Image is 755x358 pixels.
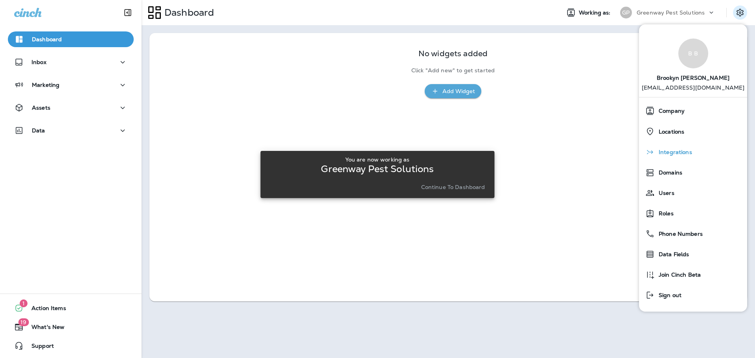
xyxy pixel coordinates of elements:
a: B BBrookyn [PERSON_NAME] [EMAIL_ADDRESS][DOMAIN_NAME] [639,31,747,97]
span: Integrations [655,149,692,156]
a: Domains [642,165,744,180]
a: Company [642,103,744,119]
p: Assets [32,105,50,111]
span: 1 [20,299,28,307]
button: Join Cinch Beta [639,264,747,285]
span: Action Items [24,305,66,314]
span: Support [24,343,54,352]
button: Roles [639,203,747,224]
span: What's New [24,324,64,333]
p: Data [32,127,45,134]
button: Data [8,123,134,138]
p: Greenway Pest Solutions [321,166,434,172]
span: Company [655,108,685,114]
span: Brookyn [PERSON_NAME] [657,68,729,84]
p: Dashboard [32,36,62,42]
div: B B [678,39,708,68]
a: Locations [642,123,744,140]
span: Users [655,190,674,196]
span: Data Fields [655,251,689,258]
a: Data Fields [642,246,744,262]
div: GP [620,7,632,18]
button: Integrations [639,142,747,162]
button: Inbox [8,54,134,70]
span: Sign out [655,292,681,299]
button: Domains [639,162,747,183]
span: Roles [655,210,674,217]
button: Locations [639,121,747,142]
button: Sign out [639,285,747,305]
p: Inbox [31,59,46,65]
p: Marketing [32,82,59,88]
span: Domains [655,169,682,176]
button: Phone Numbers [639,224,747,244]
button: Data Fields [639,244,747,264]
a: Users [642,185,744,201]
button: Collapse Sidebar [117,5,139,20]
p: [EMAIL_ADDRESS][DOMAIN_NAME] [642,84,745,97]
button: Assets [8,100,134,116]
p: You are now working as [345,156,409,163]
span: Phone Numbers [655,231,703,237]
span: Working as: [579,9,612,16]
a: Phone Numbers [642,226,744,242]
button: 19What's New [8,319,134,335]
span: 19 [18,318,29,326]
button: Dashboard [8,31,134,47]
span: Join Cinch Beta [655,272,701,278]
button: Users [639,183,747,203]
button: Settings [733,6,747,20]
button: Company [639,101,747,121]
p: Dashboard [161,7,214,18]
a: Integrations [642,144,744,160]
button: Continue to Dashboard [418,182,488,193]
button: Marketing [8,77,134,93]
span: Locations [655,129,684,135]
button: 1Action Items [8,300,134,316]
a: Roles [642,206,744,221]
p: Continue to Dashboard [421,184,485,190]
p: Greenway Pest Solutions [637,9,705,16]
button: Support [8,338,134,354]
